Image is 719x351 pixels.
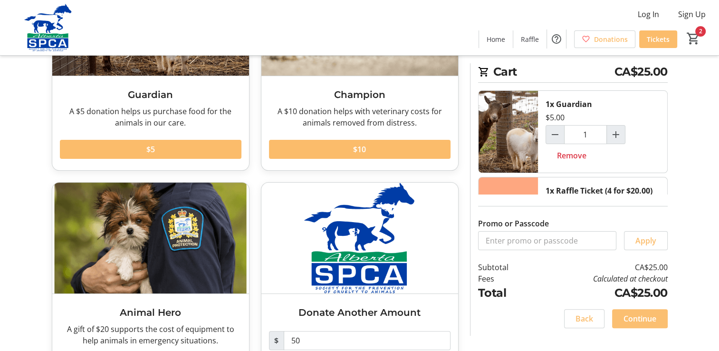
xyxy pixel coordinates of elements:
[284,331,451,350] input: Donation Amount
[538,177,667,273] div: Total Tickets: 4
[623,313,656,324] span: Continue
[546,126,564,144] button: Decrement by one
[624,231,668,250] button: Apply
[546,98,592,110] div: 1x Guardian
[685,30,702,47] button: Cart
[574,30,635,48] a: Donations
[353,144,366,155] span: $10
[612,309,668,328] button: Continue
[60,305,241,320] h3: Animal Hero
[146,144,155,155] span: $5
[478,273,533,284] td: Fees
[671,7,713,22] button: Sign Up
[269,140,451,159] button: $10
[594,34,628,44] span: Donations
[547,29,566,49] button: Help
[647,34,670,44] span: Tickets
[564,125,607,144] input: Guardian Quantity
[269,106,451,128] div: A $10 donation helps with veterinary costs for animals removed from distress.
[487,34,505,44] span: Home
[614,63,668,80] span: CA$25.00
[639,30,677,48] a: Tickets
[521,34,539,44] span: Raffle
[635,235,656,246] span: Apply
[478,262,533,273] td: Subtotal
[638,9,659,20] span: Log In
[546,112,565,123] div: $5.00
[478,218,549,229] label: Promo or Passcode
[269,305,451,320] h3: Donate Another Amount
[533,273,667,284] td: Calculated at checkout
[513,30,546,48] a: Raffle
[60,140,241,159] button: $5
[478,231,616,250] input: Enter promo or passcode
[60,88,241,102] h3: Guardian
[533,284,667,302] td: CA$25.00
[479,30,513,48] a: Home
[261,183,458,293] img: Donate Another Amount
[564,309,604,328] button: Back
[546,185,652,196] div: 1x Raffle Ticket (4 for $20.00)
[557,150,586,161] span: Remove
[630,7,667,22] button: Log In
[546,146,598,165] button: Remove
[269,331,284,350] span: $
[60,106,241,128] div: A $5 donation helps us purchase food for the animals in our care.
[6,4,90,51] img: Alberta SPCA's Logo
[60,323,241,346] div: A gift of $20 supports the cost of equipment to help animals in emergency situations.
[478,63,668,83] h2: Cart
[607,126,625,144] button: Increment by one
[269,88,451,102] h3: Champion
[479,91,538,173] img: Guardian
[575,313,593,324] span: Back
[52,183,249,293] img: Animal Hero
[678,9,706,20] span: Sign Up
[478,284,533,302] td: Total
[533,262,667,273] td: CA$25.00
